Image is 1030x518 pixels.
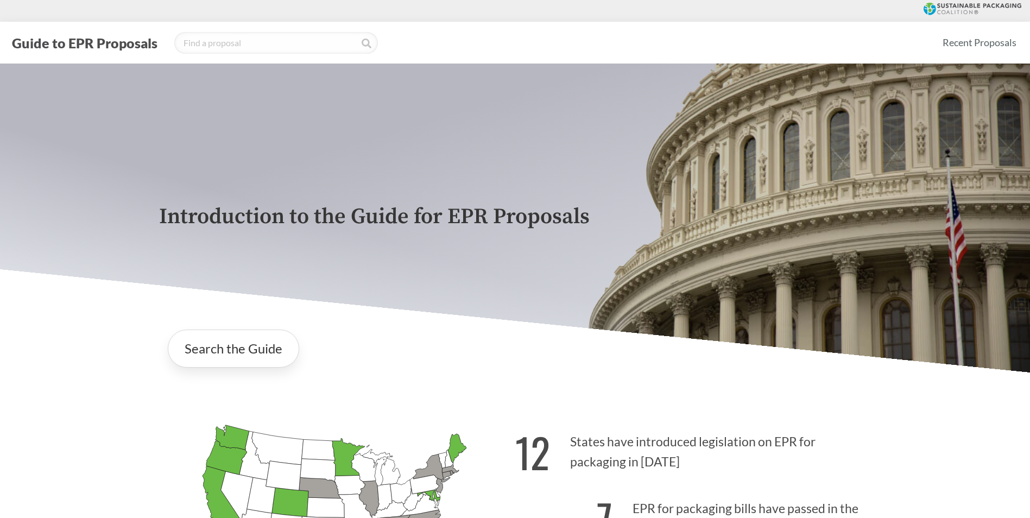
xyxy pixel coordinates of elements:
[9,34,161,52] button: Guide to EPR Proposals
[159,205,871,229] p: Introduction to the Guide for EPR Proposals
[168,330,299,368] a: Search the Guide
[515,415,871,482] p: States have introduced legislation on EPR for packaging in [DATE]
[515,422,550,482] strong: 12
[174,32,378,54] input: Find a proposal
[938,30,1021,55] a: Recent Proposals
